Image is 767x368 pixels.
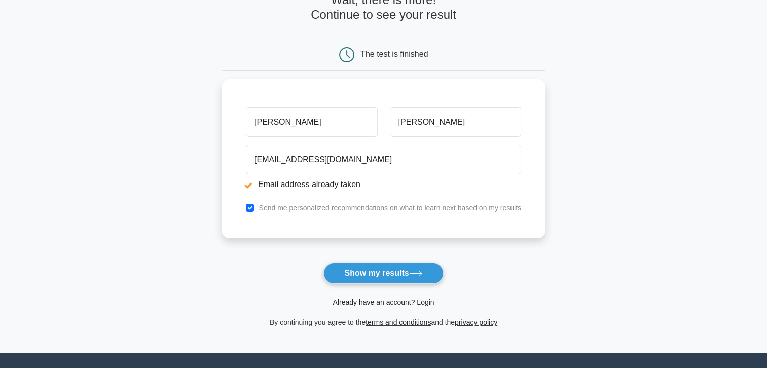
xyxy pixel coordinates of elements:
[390,107,521,137] input: Last name
[246,107,377,137] input: First name
[246,145,521,174] input: Email
[323,263,443,284] button: Show my results
[366,318,431,326] a: terms and conditions
[246,178,521,191] li: Email address already taken
[259,204,521,212] label: Send me personalized recommendations on what to learn next based on my results
[333,298,434,306] a: Already have an account? Login
[215,316,552,328] div: By continuing you agree to the and the
[455,318,497,326] a: privacy policy
[360,50,428,58] div: The test is finished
